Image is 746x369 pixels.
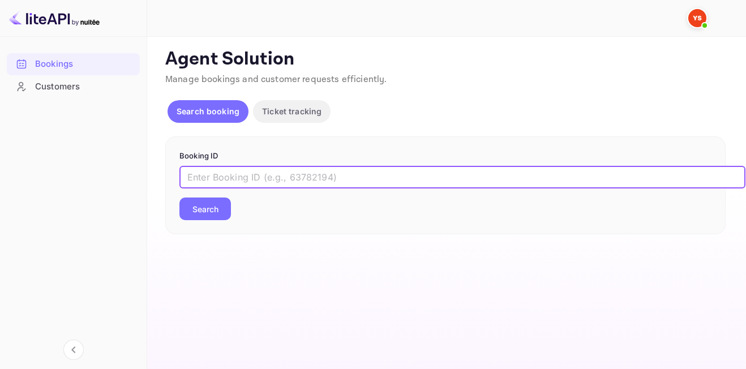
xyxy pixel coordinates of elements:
[9,9,100,27] img: LiteAPI logo
[35,58,134,71] div: Bookings
[262,105,321,117] p: Ticket tracking
[7,76,140,98] div: Customers
[165,48,726,71] p: Agent Solution
[688,9,706,27] img: Yandex Support
[7,76,140,97] a: Customers
[179,166,745,188] input: Enter Booking ID (e.g., 63782194)
[179,198,231,220] button: Search
[63,340,84,360] button: Collapse navigation
[35,80,134,93] div: Customers
[177,105,239,117] p: Search booking
[179,151,711,162] p: Booking ID
[165,74,387,85] span: Manage bookings and customer requests efficiently.
[7,53,140,75] div: Bookings
[7,53,140,74] a: Bookings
